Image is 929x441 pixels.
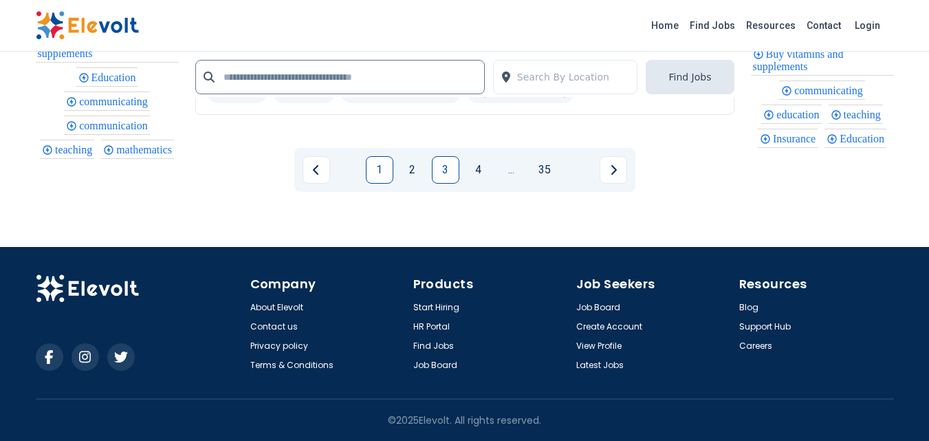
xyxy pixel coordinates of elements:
ul: Pagination [303,156,627,184]
span: teaching [844,109,885,120]
div: mathematics [101,140,174,159]
span: Insurance [773,133,820,144]
h4: Company [250,275,405,294]
a: Careers [739,341,772,352]
span: communication [79,120,152,131]
a: Create Account [576,321,642,332]
img: Elevolt [36,275,139,303]
iframe: Chat Widget [860,375,929,441]
div: communicating [64,92,150,111]
a: Home [646,14,684,36]
a: Page 4 [465,156,492,184]
a: Page 2 [399,156,426,184]
a: Start Hiring [413,302,459,313]
a: Page 35 [531,156,558,184]
div: education [761,105,821,124]
p: © 2025 Elevolt. All rights reserved. [388,413,541,427]
span: mathematics [116,144,176,155]
div: teaching [40,140,94,159]
div: communication [64,116,150,135]
div: teaching [829,105,883,124]
div: communicating [779,80,865,100]
a: Previous page [303,156,330,184]
span: education [776,109,823,120]
a: Find Jobs [413,341,454,352]
a: Blog [739,302,758,313]
a: Job Board [413,360,457,371]
h4: Products [413,275,568,294]
h4: Job Seekers [576,275,731,294]
a: About Elevolt [250,302,303,313]
span: communicating [794,85,867,96]
span: teaching [55,144,96,155]
a: Latest Jobs [576,360,624,371]
a: Privacy policy [250,341,308,352]
a: Terms & Conditions [250,360,334,371]
a: Resources [741,14,801,36]
h4: Resources [739,275,894,294]
div: Insurance [758,129,818,148]
a: Jump forward [498,156,525,184]
div: Education [76,67,138,87]
button: Find Jobs [646,60,734,94]
div: Buy vitamins and supplements [751,44,894,76]
a: Job Board [576,302,620,313]
a: Contact us [250,321,298,332]
span: communicating [79,96,152,107]
a: Login [846,12,888,39]
span: Education [840,133,888,144]
span: Buy vitamins and supplements [753,48,844,72]
a: View Profile [576,341,622,352]
a: Page 3 is your current page [432,156,459,184]
a: Support Hub [739,321,791,332]
a: Contact [801,14,846,36]
a: Next page [600,156,627,184]
span: Education [91,72,140,83]
a: Find Jobs [684,14,741,36]
a: HR Portal [413,321,450,332]
span: Buy vitamins and supplements [38,35,129,59]
div: Education [824,129,886,148]
span: [GEOGRAPHIC_DATA] [483,88,566,98]
img: Elevolt [36,11,139,40]
a: Page 1 [366,156,393,184]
